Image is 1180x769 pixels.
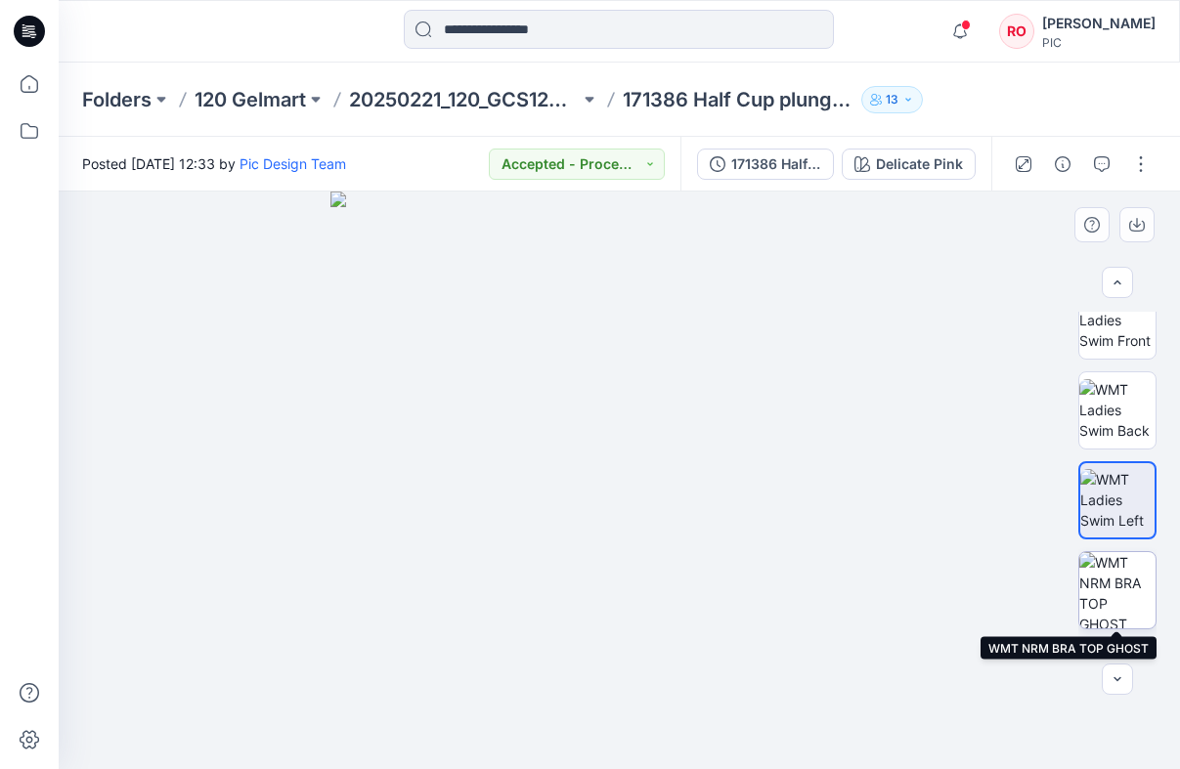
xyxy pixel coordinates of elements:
img: WMT Ladies Swim Front [1079,289,1156,351]
div: Delicate Pink [876,153,963,175]
div: PIC [1042,35,1156,50]
button: Delicate Pink [842,149,976,180]
img: NRM SD Ladies Swim Render [1079,642,1156,718]
p: 13 [886,89,898,110]
a: 20250221_120_GCS126 Gelmart Nobo [349,86,580,113]
img: WMT NRM BRA TOP GHOST [1079,552,1156,628]
img: eyJhbGciOiJIUzI1NiIsImtpZCI6IjAiLCJzbHQiOiJzZXMiLCJ0eXAiOiJKV1QifQ.eyJkYXRhIjp7InR5cGUiOiJzdG9yYW... [330,192,908,769]
a: Pic Design Team [240,155,346,172]
button: 171386 Half Cup plunge Bra [697,149,834,180]
div: 171386 Half Cup plunge Bra [731,153,821,175]
div: RO [999,14,1034,49]
img: WMT Ladies Swim Left [1080,469,1155,531]
p: 171386 Half Cup plunge Bra [623,86,853,113]
button: Details [1047,149,1078,180]
span: Posted [DATE] 12:33 by [82,153,346,174]
a: Folders [82,86,152,113]
div: [PERSON_NAME] [1042,12,1156,35]
img: WMT Ladies Swim Back [1079,379,1156,441]
a: 120 Gelmart [195,86,306,113]
button: 13 [861,86,923,113]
